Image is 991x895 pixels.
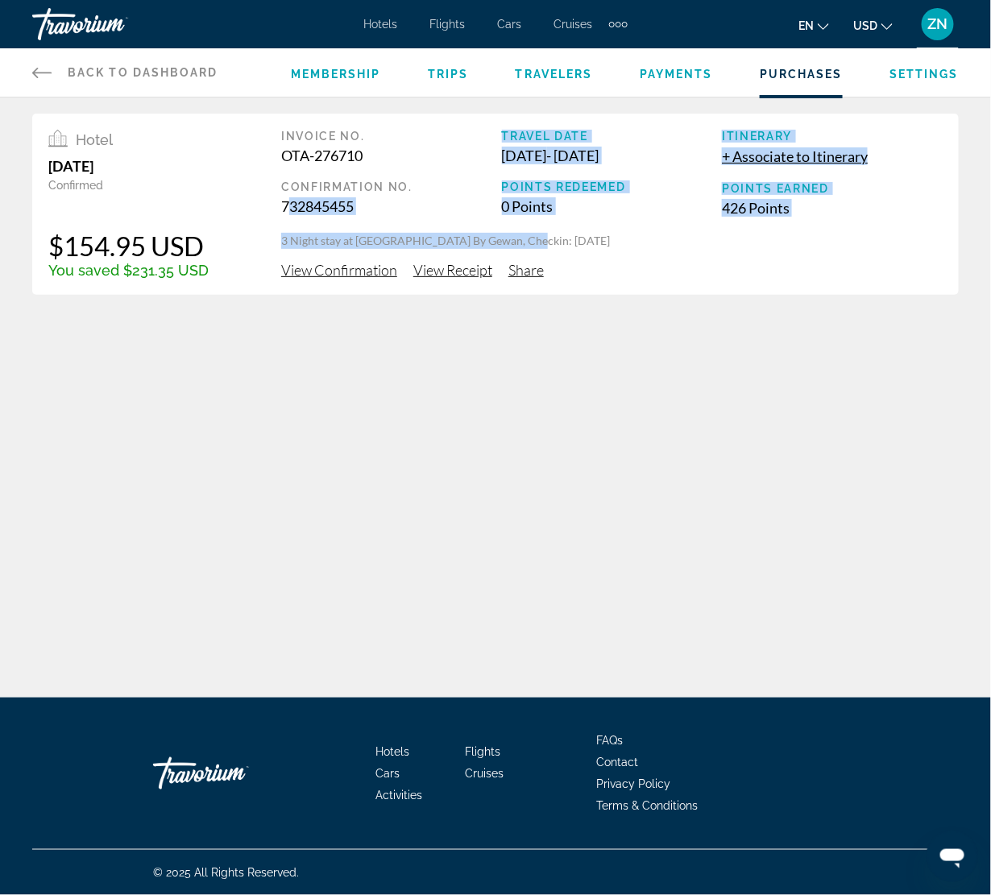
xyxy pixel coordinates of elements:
[508,261,544,279] span: Share
[640,68,713,81] a: Payments
[376,745,410,758] a: Hotels
[281,180,502,193] div: Confirmation No.
[48,230,209,262] div: $154.95 USD
[153,749,314,798] a: Travorium
[498,18,522,31] a: Cars
[798,19,814,32] span: en
[32,3,193,45] a: Travorium
[281,130,502,143] div: Invoice No.
[430,18,466,31] a: Flights
[927,831,978,882] iframe: Button to launch messaging window
[722,130,943,143] div: Itinerary
[153,866,299,879] span: © 2025 All Rights Reserved.
[722,199,943,217] div: 426 Points
[376,789,423,802] a: Activities
[722,147,868,165] span: + Associate to Itinerary
[48,157,209,175] div: [DATE]
[609,11,628,37] button: Extra navigation items
[502,197,723,215] div: 0 Points
[281,197,502,215] div: 732845455
[68,66,218,79] span: Back to Dashboard
[48,262,209,279] div: You saved $231.35 USD
[722,147,868,166] button: + Associate to Itinerary
[48,179,209,192] div: Confirmed
[281,147,502,164] div: OTA-276710
[281,261,397,279] span: View Confirmation
[291,68,381,81] a: Membership
[466,745,501,758] a: Flights
[798,14,829,37] button: Change language
[466,767,504,780] a: Cruises
[853,19,877,32] span: USD
[928,16,948,32] span: ZN
[502,147,723,164] div: [DATE] - [DATE]
[502,130,723,143] div: Travel Date
[596,734,623,747] a: FAQs
[516,68,593,81] a: Travelers
[554,18,593,31] a: Cruises
[502,180,723,193] div: Points Redeemed
[364,18,398,31] a: Hotels
[32,48,218,97] a: Back to Dashboard
[413,261,492,279] span: View Receipt
[853,14,893,37] button: Change currency
[917,7,959,41] button: User Menu
[428,68,469,81] a: Trips
[889,68,959,81] a: Settings
[281,233,943,249] p: 3 Night stay at [GEOGRAPHIC_DATA] By Gewan, Checkin: [DATE]
[596,777,670,790] a: Privacy Policy
[722,182,943,195] div: Points Earned
[760,68,843,81] a: Purchases
[376,767,400,780] a: Cars
[596,756,638,769] a: Contact
[76,131,113,148] span: Hotel
[596,799,698,812] a: Terms & Conditions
